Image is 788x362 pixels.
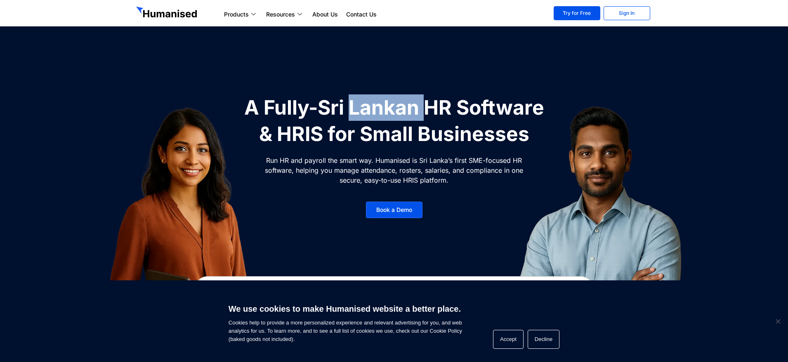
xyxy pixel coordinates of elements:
button: Accept [493,330,524,349]
a: Sign In [604,6,650,20]
h6: We use cookies to make Humanised website a better place. [229,303,462,315]
a: Contact Us [342,9,381,19]
button: Decline [528,330,559,349]
a: About Us [308,9,342,19]
a: Book a Demo [366,202,422,218]
span: Book a Demo [376,207,412,213]
p: Run HR and payroll the smart way. Humanised is Sri Lanka’s first SME-focused HR software, helping... [264,155,524,185]
img: GetHumanised Logo [136,7,199,20]
h1: A Fully-Sri Lankan HR Software & HRIS for Small Businesses [239,94,549,147]
a: Products [220,9,262,19]
span: Cookies help to provide a more personalized experience and relevant advertising for you, and web ... [229,299,462,343]
a: Resources [262,9,308,19]
span: Decline [774,317,782,325]
a: Try for Free [554,6,600,20]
